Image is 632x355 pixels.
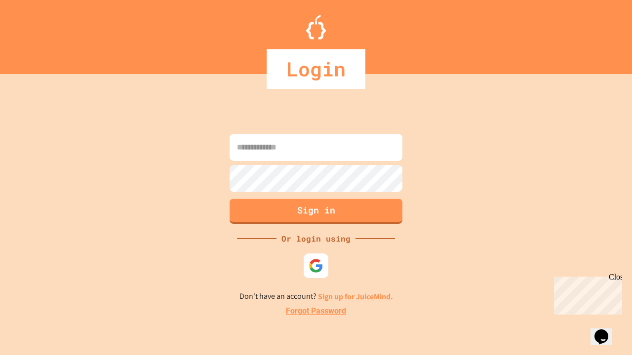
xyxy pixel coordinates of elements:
a: Sign up for JuiceMind. [318,291,393,302]
img: Logo.svg [306,15,326,39]
img: google-icon.svg [309,258,323,273]
div: Chat with us now!Close [4,4,68,63]
div: Login [267,49,365,89]
a: Forgot Password [286,305,346,317]
button: Sign in [230,199,402,224]
div: Or login using [276,233,355,245]
iframe: chat widget [550,273,622,315]
iframe: chat widget [591,316,622,345]
p: Don't have an account? [239,290,393,303]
